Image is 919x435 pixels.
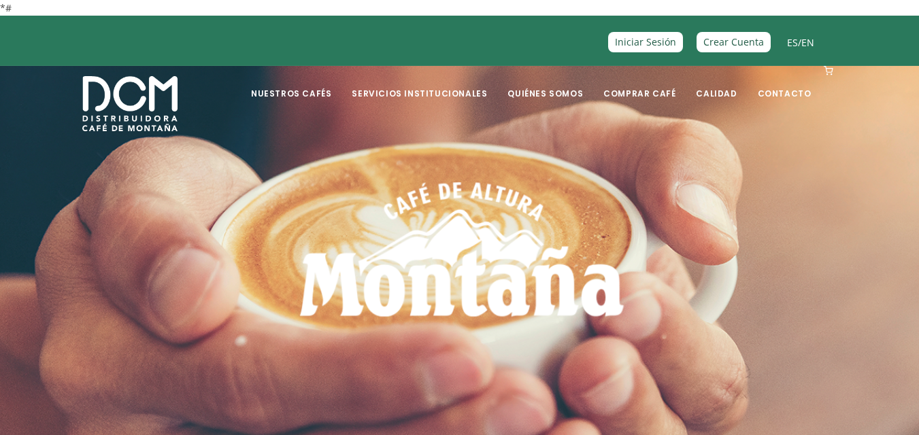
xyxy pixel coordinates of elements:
a: ES [787,36,798,49]
a: Nuestros Cafés [243,67,339,99]
a: Contacto [750,67,820,99]
a: Calidad [688,67,745,99]
a: Crear Cuenta [697,32,771,52]
a: Comprar Café [595,67,684,99]
a: Servicios Institucionales [344,67,495,99]
a: Iniciar Sesión [608,32,683,52]
a: Quiénes Somos [499,67,591,99]
span: / [787,35,814,50]
a: EN [801,36,814,49]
